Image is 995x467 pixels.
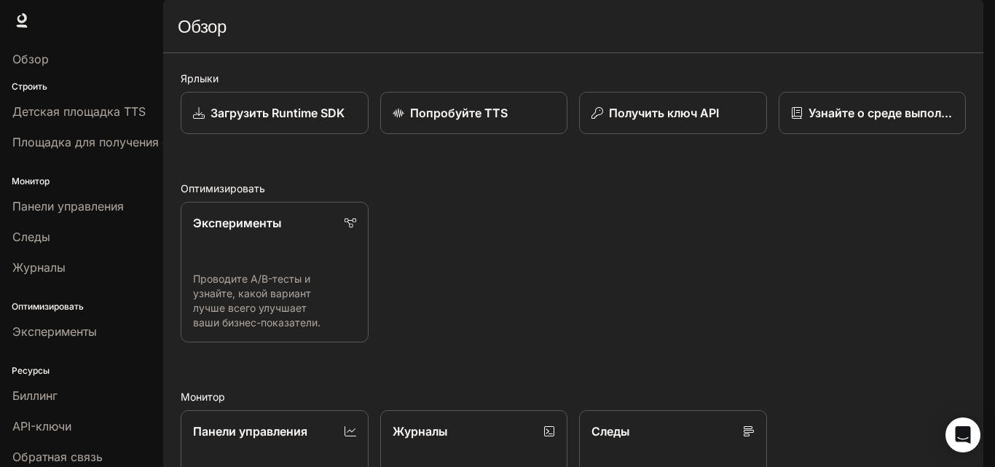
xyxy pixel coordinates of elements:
[211,106,345,120] font: Загрузить Runtime SDK
[809,106,976,120] font: Узнайте о среде выполнения
[181,92,369,134] a: Загрузить Runtime SDK
[579,92,767,134] button: Получить ключ API
[380,92,568,134] a: Попробуйте TTS
[181,182,265,195] font: Оптимизировать
[181,391,225,403] font: Монитор
[181,72,219,85] font: Ярлыки
[591,424,629,439] font: Следы
[410,106,508,120] font: Попробуйте TTS
[945,417,980,452] div: Открытый Интерком Мессенджер
[178,15,227,37] font: Обзор
[779,92,967,134] a: Узнайте о среде выполнения
[193,272,320,329] font: Проводите A/B-тесты и узнайте, какой вариант лучше всего улучшает ваши бизнес-показатели.
[193,216,281,230] font: Эксперименты
[181,202,369,342] a: ЭкспериментыПроводите A/B-тесты и узнайте, какой вариант лучше всего улучшает ваши бизнес-показат...
[193,424,307,439] font: Панели управления
[393,424,447,439] font: Журналы
[609,106,719,120] font: Получить ключ API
